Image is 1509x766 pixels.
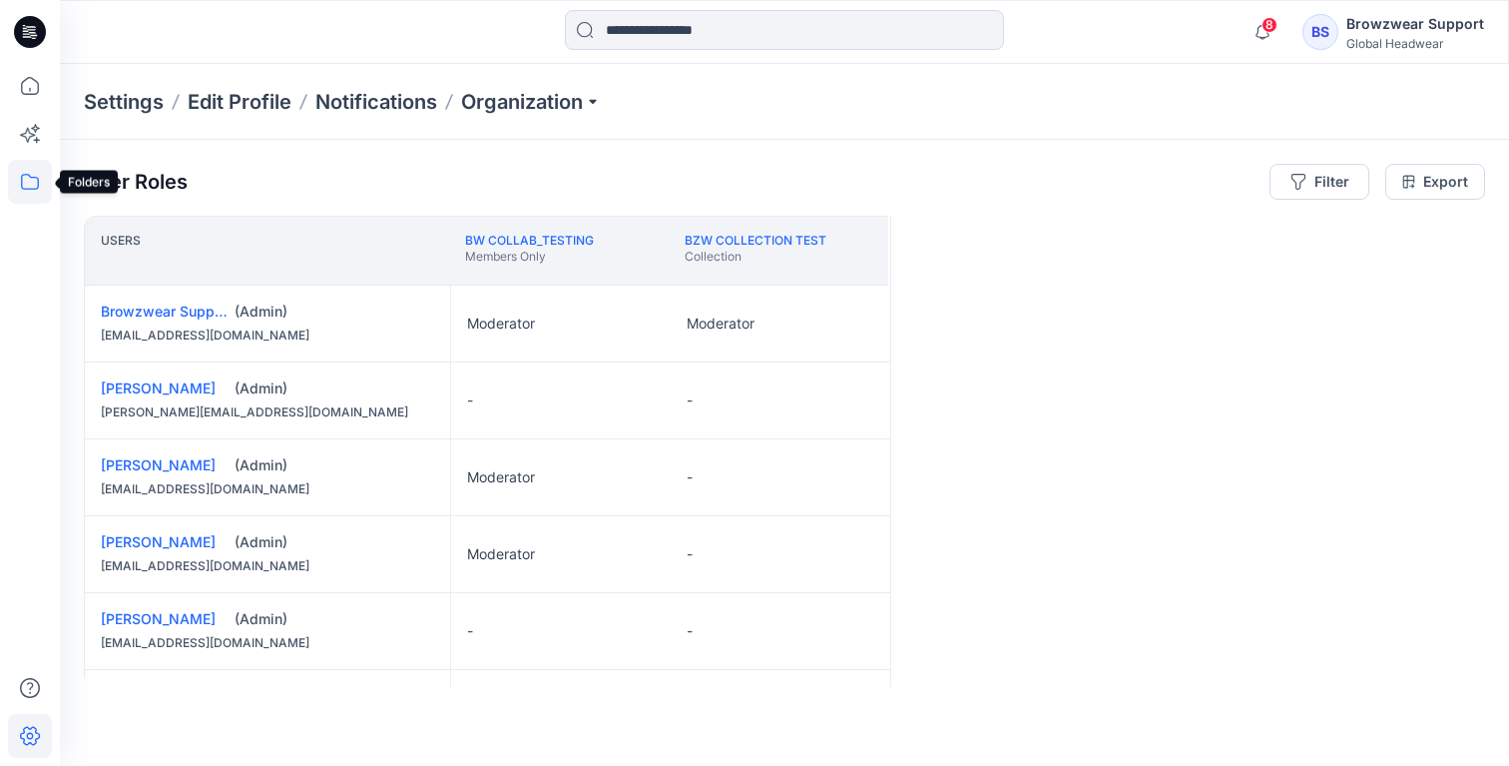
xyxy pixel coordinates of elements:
div: [EMAIL_ADDRESS][DOMAIN_NAME] [101,479,434,499]
p: Moderator [687,314,754,334]
p: Members Only [465,249,594,265]
div: [EMAIL_ADDRESS][DOMAIN_NAME] [101,556,434,576]
p: Moderator [467,544,535,564]
div: (Admin) [235,609,434,629]
div: (Admin) [235,302,434,322]
p: Moderator [467,314,535,334]
a: [PERSON_NAME] [101,380,216,396]
div: (Admin) [235,455,434,475]
p: Settings [84,88,164,116]
a: Browzwear Support [101,303,233,320]
p: - [467,390,473,410]
div: (Admin) [235,532,434,552]
a: Export [1385,164,1485,200]
a: Edit Profile [188,88,291,116]
div: BS [1302,14,1338,50]
p: Users [101,233,141,269]
p: Collection [685,249,826,265]
p: - [687,621,693,641]
a: Notifications [315,88,437,116]
p: - [467,621,473,641]
span: 8 [1261,17,1277,33]
a: [PERSON_NAME] [101,456,216,473]
div: [EMAIL_ADDRESS][DOMAIN_NAME] [101,326,434,346]
button: Filter [1269,164,1369,200]
p: - [687,390,693,410]
div: (Admin) [235,379,434,398]
a: BZW Collection Test [685,233,826,248]
div: [PERSON_NAME][EMAIL_ADDRESS][DOMAIN_NAME] [101,402,434,422]
a: [PERSON_NAME] [101,533,216,550]
div: Browzwear Support [1346,12,1484,36]
p: Moderator [467,467,535,487]
p: - [687,544,693,564]
div: [EMAIL_ADDRESS][DOMAIN_NAME] [101,633,434,653]
p: User Roles [84,170,188,194]
div: (Admin) [235,686,434,706]
div: Global Headwear [1346,36,1484,51]
p: - [687,467,693,487]
a: [PERSON_NAME] [101,610,216,627]
a: BW Collab_Testing [465,233,594,248]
